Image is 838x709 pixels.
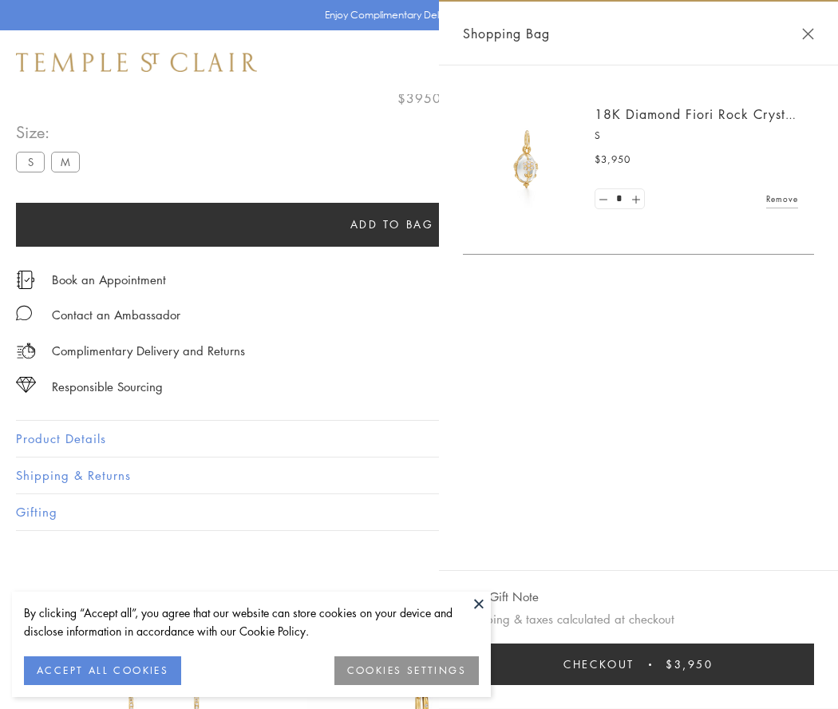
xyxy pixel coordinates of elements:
span: Shopping Bag [463,23,550,44]
div: Contact an Ambassador [52,305,180,325]
img: icon_delivery.svg [16,341,36,361]
a: Set quantity to 2 [627,189,643,209]
a: Book an Appointment [52,271,166,288]
button: Gifting [16,494,822,530]
img: Temple St. Clair [16,53,257,72]
button: Checkout $3,950 [463,644,814,685]
span: $3,950 [595,152,630,168]
button: Close Shopping Bag [802,28,814,40]
img: icon_appointment.svg [16,271,35,289]
button: Add Gift Note [463,587,539,607]
p: Shipping & taxes calculated at checkout [463,609,814,629]
a: Remove [766,190,798,208]
img: P51889-E11FIORI [479,112,575,208]
span: Add to bag [350,216,434,233]
p: Enjoy Complimentary Delivery & Returns [325,7,506,23]
span: Checkout [563,656,634,673]
div: By clicking “Accept all”, you agree that our website can store cookies on your device and disclos... [24,604,479,640]
label: M [51,152,80,172]
button: COOKIES SETTINGS [334,656,479,685]
img: icon_sourcing.svg [16,377,36,393]
button: ACCEPT ALL COOKIES [24,656,181,685]
span: $3950 [397,88,441,109]
button: Product Details [16,421,822,457]
p: S [595,128,798,144]
span: Size: [16,119,86,145]
button: Add to bag [16,203,768,247]
label: S [16,152,45,172]
div: Responsible Sourcing [52,377,163,397]
h3: You May Also Like [40,588,798,613]
img: MessageIcon-01_2.svg [16,305,32,321]
a: Set quantity to 0 [595,189,611,209]
span: $3,950 [666,656,713,673]
button: Shipping & Returns [16,457,822,493]
p: Complimentary Delivery and Returns [52,341,245,361]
